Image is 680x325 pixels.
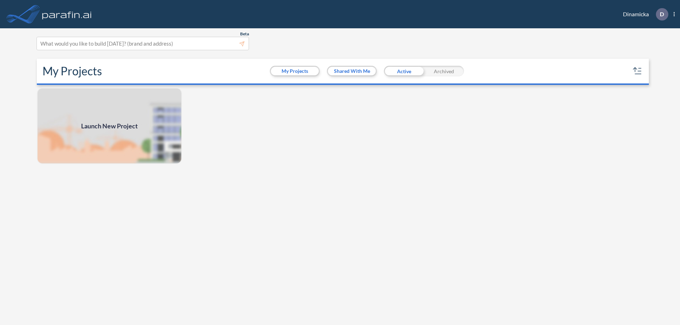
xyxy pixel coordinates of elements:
[81,121,138,131] span: Launch New Project
[384,66,424,76] div: Active
[328,67,376,75] button: Shared With Me
[632,65,643,77] button: sort
[612,8,675,21] div: Dinamicka
[424,66,464,76] div: Archived
[42,64,102,78] h2: My Projects
[660,11,664,17] p: D
[37,88,182,164] img: add
[41,7,93,21] img: logo
[37,88,182,164] a: Launch New Project
[240,31,249,37] span: Beta
[271,67,319,75] button: My Projects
